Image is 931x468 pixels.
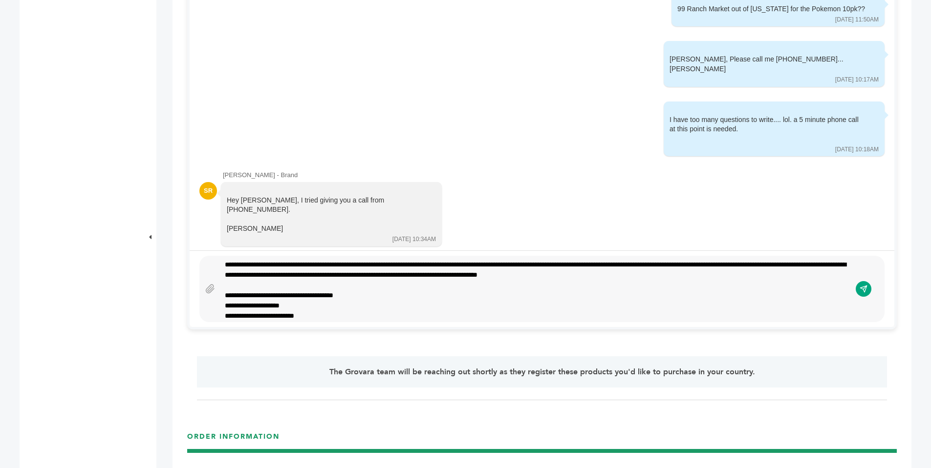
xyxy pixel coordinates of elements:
div: I have too many questions to write.... lol. a 5 minute phone call at this point is needed. [670,115,865,144]
div: Hey [PERSON_NAME], I tried giving you a call from [PHONE_NUMBER]. [227,196,422,234]
div: 99 Ranch Market out of [US_STATE] for the Pokemon 10pk?? [677,4,865,14]
div: [DATE] 11:50AM [835,16,879,24]
p: The Grovara team will be reaching out shortly as they register these products you'd like to purch... [224,366,859,378]
div: [PERSON_NAME], Please call me [PHONE_NUMBER]... [PERSON_NAME] [670,55,865,74]
div: [DATE] 10:17AM [835,76,879,84]
div: [PERSON_NAME] [227,224,422,234]
div: [DATE] 10:34AM [392,235,436,244]
div: SR [199,182,217,200]
div: [DATE] 10:18AM [835,145,879,154]
div: [PERSON_NAME] - Brand [223,171,885,180]
h3: ORDER INFORMATION [187,432,897,449]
